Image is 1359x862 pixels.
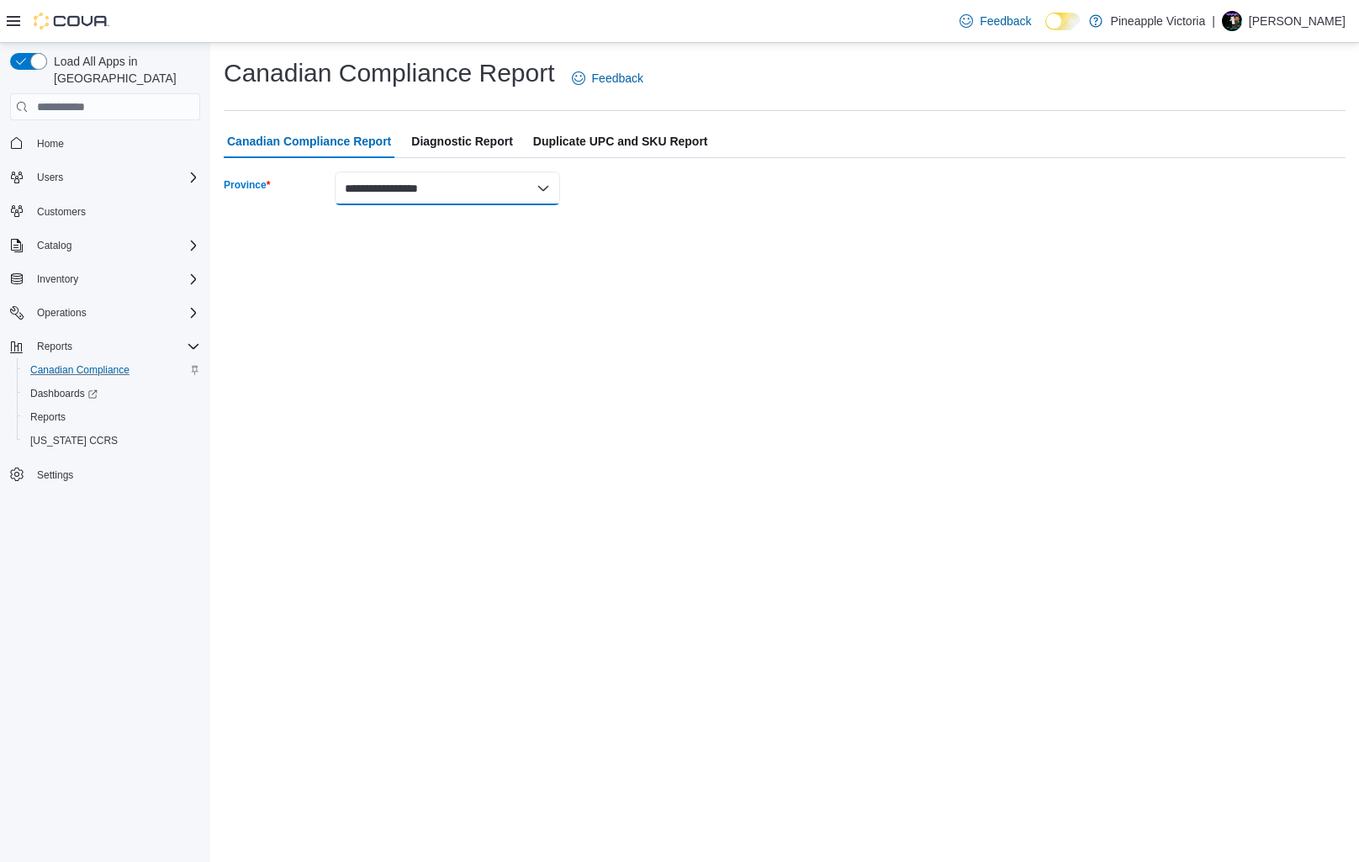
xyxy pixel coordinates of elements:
span: Inventory [37,272,78,286]
span: Inventory [30,269,200,289]
a: Dashboards [17,382,207,405]
a: [US_STATE] CCRS [24,431,124,451]
a: Reports [24,407,72,427]
span: Reports [30,410,66,424]
span: Customers [37,205,86,219]
span: Duplicate UPC and SKU Report [533,124,708,158]
img: Cova [34,13,109,29]
span: Canadian Compliance [30,363,130,377]
a: Feedback [565,61,650,95]
button: Settings [3,463,207,487]
button: [US_STATE] CCRS [17,429,207,452]
span: Dashboards [30,387,98,400]
span: Diagnostic Report [411,124,513,158]
span: Home [37,137,64,151]
span: Customers [30,201,200,222]
p: [PERSON_NAME] [1249,11,1346,31]
span: Catalog [30,235,200,256]
span: Users [30,167,200,188]
span: Reports [37,340,72,353]
span: Home [30,132,200,153]
span: Users [37,171,63,184]
span: Feedback [592,70,643,87]
button: Canadian Compliance [17,358,207,382]
a: Customers [30,202,93,222]
span: [US_STATE] CCRS [30,434,118,447]
button: Inventory [3,267,207,291]
p: | [1212,11,1215,31]
span: Feedback [980,13,1031,29]
button: Inventory [30,269,85,289]
h1: Canadian Compliance Report [224,56,555,90]
button: Catalog [30,235,78,256]
a: Settings [30,465,80,485]
p: Pineapple Victoria [1111,11,1206,31]
button: Catalog [3,234,207,257]
span: Reports [30,336,200,357]
label: Province [224,178,270,192]
a: Feedback [953,4,1038,38]
button: Users [30,167,70,188]
button: Operations [3,301,207,325]
span: Reports [24,407,200,427]
span: Load All Apps in [GEOGRAPHIC_DATA] [47,53,200,87]
button: Users [3,166,207,189]
div: Aaron Gray [1222,11,1242,31]
button: Operations [30,303,93,323]
span: Operations [30,303,200,323]
span: Catalog [37,239,71,252]
span: Dashboards [24,383,200,404]
span: Canadian Compliance [24,360,200,380]
span: Canadian Compliance Report [227,124,391,158]
button: Reports [17,405,207,429]
a: Canadian Compliance [24,360,136,380]
span: Washington CCRS [24,431,200,451]
a: Home [30,134,71,154]
button: Reports [30,336,79,357]
button: Customers [3,199,207,224]
a: Dashboards [24,383,104,404]
button: Home [3,130,207,155]
span: Settings [30,464,200,485]
span: Operations [37,306,87,320]
button: Reports [3,335,207,358]
span: Settings [37,468,73,482]
input: Dark Mode [1045,13,1081,30]
nav: Complex example [10,124,200,531]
